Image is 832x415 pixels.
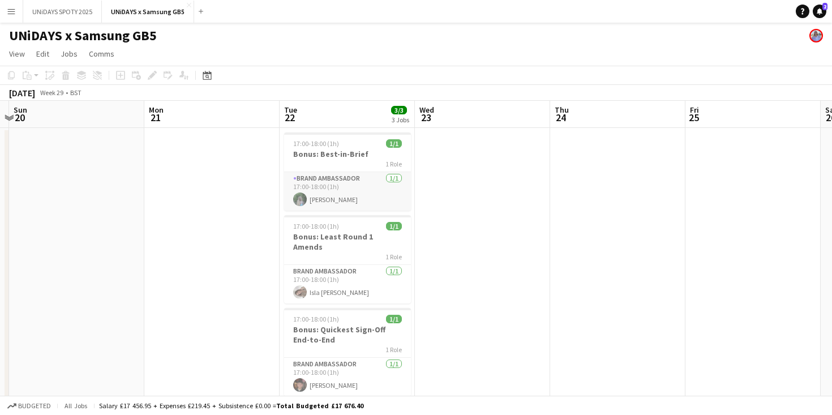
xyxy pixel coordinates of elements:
[385,160,402,168] span: 1 Role
[813,5,826,18] a: 2
[61,49,78,59] span: Jobs
[809,29,823,42] app-user-avatar: Lucy Hillier
[12,111,27,124] span: 20
[89,49,114,59] span: Comms
[6,400,53,412] button: Budgeted
[284,105,297,115] span: Tue
[56,46,82,61] a: Jobs
[149,105,164,115] span: Mon
[386,139,402,148] span: 1/1
[284,265,411,303] app-card-role: Brand Ambassador1/117:00-18:00 (1h)Isla [PERSON_NAME]
[293,315,339,323] span: 17:00-18:00 (1h)
[419,105,434,115] span: Wed
[555,105,569,115] span: Thu
[102,1,194,23] button: UNiDAYS x Samsung GB5
[284,132,411,211] app-job-card: 17:00-18:00 (1h)1/1Bonus: Best-in-Brief1 RoleBrand Ambassador1/117:00-18:00 (1h)[PERSON_NAME]
[284,324,411,345] h3: Bonus: Quickest Sign-Off End-to-End
[418,111,434,124] span: 23
[9,87,35,99] div: [DATE]
[23,1,102,23] button: UNiDAYS SPOTY 2025
[9,27,157,44] h1: UNiDAYS x Samsung GB5
[32,46,54,61] a: Edit
[62,401,89,410] span: All jobs
[18,402,51,410] span: Budgeted
[385,253,402,261] span: 1 Role
[284,308,411,396] app-job-card: 17:00-18:00 (1h)1/1Bonus: Quickest Sign-Off End-to-End1 RoleBrand Ambassador1/117:00-18:00 (1h)[P...
[37,88,66,97] span: Week 29
[386,222,402,230] span: 1/1
[14,105,27,115] span: Sun
[690,105,699,115] span: Fri
[9,49,25,59] span: View
[284,358,411,396] app-card-role: Brand Ambassador1/117:00-18:00 (1h)[PERSON_NAME]
[276,401,363,410] span: Total Budgeted £17 676.40
[284,172,411,211] app-card-role: Brand Ambassador1/117:00-18:00 (1h)[PERSON_NAME]
[688,111,699,124] span: 25
[385,345,402,354] span: 1 Role
[70,88,82,97] div: BST
[553,111,569,124] span: 24
[822,3,827,10] span: 2
[99,401,363,410] div: Salary £17 456.95 + Expenses £219.45 + Subsistence £0.00 =
[284,215,411,303] app-job-card: 17:00-18:00 (1h)1/1Bonus: Least Round 1 Amends1 RoleBrand Ambassador1/117:00-18:00 (1h)Isla [PERS...
[84,46,119,61] a: Comms
[36,49,49,59] span: Edit
[293,139,339,148] span: 17:00-18:00 (1h)
[284,149,411,159] h3: Bonus: Best-in-Brief
[282,111,297,124] span: 22
[5,46,29,61] a: View
[391,106,407,114] span: 3/3
[293,222,339,230] span: 17:00-18:00 (1h)
[386,315,402,323] span: 1/1
[284,232,411,252] h3: Bonus: Least Round 1 Amends
[392,115,409,124] div: 3 Jobs
[147,111,164,124] span: 21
